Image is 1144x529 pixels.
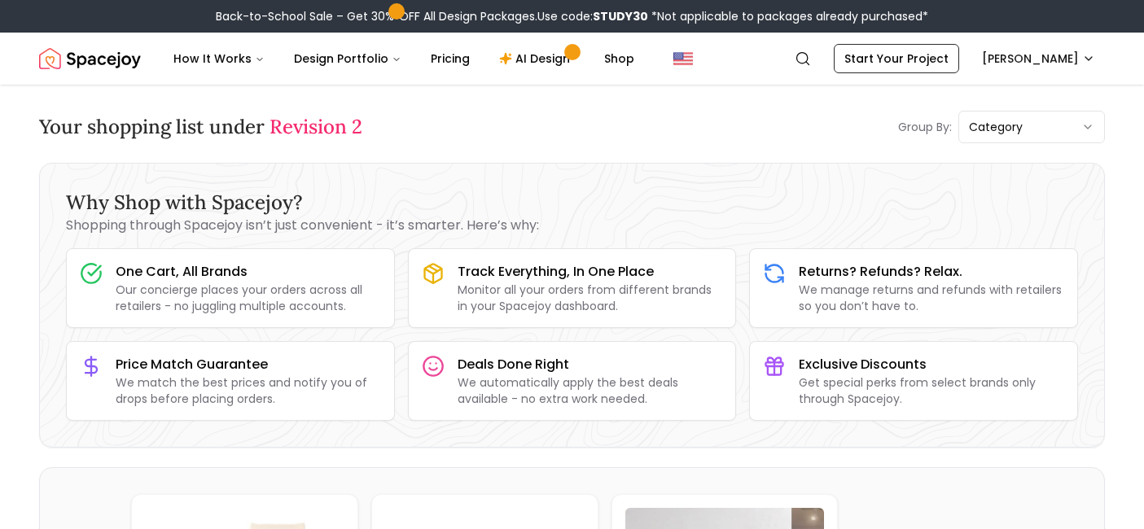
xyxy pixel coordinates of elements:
p: Our concierge places your orders across all retailers - no juggling multiple accounts. [116,282,381,314]
p: Monitor all your orders from different brands in your Spacejoy dashboard. [458,282,723,314]
b: STUDY30 [593,8,648,24]
img: Spacejoy Logo [39,42,141,75]
h3: One Cart, All Brands [116,262,381,282]
h3: Your shopping list under [39,114,362,140]
a: AI Design [486,42,588,75]
p: We match the best prices and notify you of drops before placing orders. [116,374,381,407]
p: Group By: [898,119,952,135]
img: United States [673,49,693,68]
h3: Why Shop with Spacejoy? [66,190,1078,216]
button: Design Portfolio [281,42,414,75]
span: Revision 2 [270,114,362,139]
a: Pricing [418,42,483,75]
div: Back-to-School Sale – Get 30% OFF All Design Packages. [216,8,928,24]
a: Spacejoy [39,42,141,75]
p: Get special perks from select brands only through Spacejoy. [799,374,1064,407]
h3: Exclusive Discounts [799,355,1064,374]
span: Use code: [537,8,648,24]
button: [PERSON_NAME] [972,44,1105,73]
span: *Not applicable to packages already purchased* [648,8,928,24]
h3: Returns? Refunds? Relax. [799,262,1064,282]
p: We automatically apply the best deals available - no extra work needed. [458,374,723,407]
h3: Deals Done Right [458,355,723,374]
a: Shop [591,42,647,75]
h3: Price Match Guarantee [116,355,381,374]
nav: Global [39,33,1105,85]
button: How It Works [160,42,278,75]
nav: Main [160,42,647,75]
h3: Track Everything, In One Place [458,262,723,282]
a: Start Your Project [834,44,959,73]
p: Shopping through Spacejoy isn’t just convenient - it’s smarter. Here’s why: [66,216,1078,235]
p: We manage returns and refunds with retailers so you don’t have to. [799,282,1064,314]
